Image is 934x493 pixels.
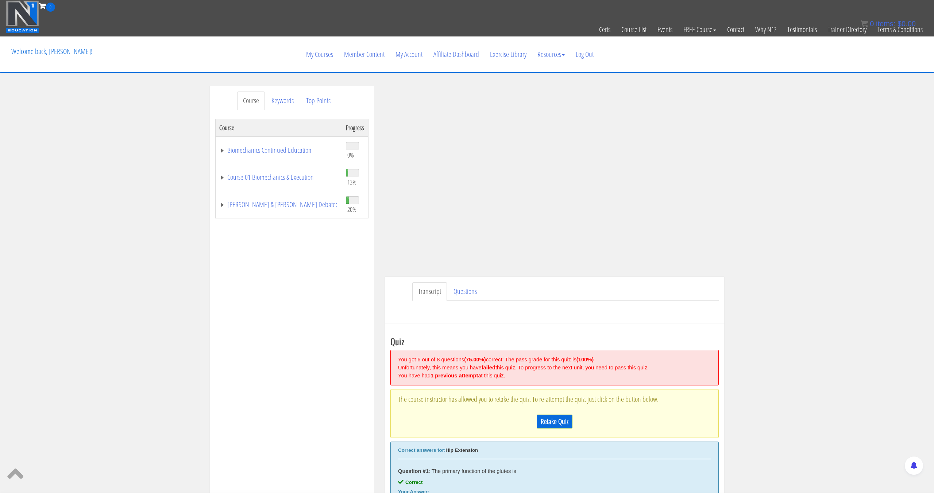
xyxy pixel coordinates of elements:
[485,37,532,72] a: Exercise Library
[398,356,707,364] div: You got 6 out of 8 questions correct! The pass grade for this quiz is
[6,0,39,33] img: n1-education
[219,201,339,208] a: [PERSON_NAME] & [PERSON_NAME] Debate:
[390,337,719,346] h3: Quiz
[750,12,782,47] a: Why N1?
[398,447,711,453] div: Hip Extension
[6,37,98,66] p: Welcome back, [PERSON_NAME]!
[347,205,356,213] span: 20%
[216,119,343,136] th: Course
[347,178,356,186] span: 13%
[870,20,874,28] span: 0
[537,415,572,428] a: Retake Quiz
[876,20,895,28] span: items:
[872,12,928,47] a: Terms & Conditions
[398,468,429,474] strong: Question #1
[398,447,445,453] b: Correct answers for:
[266,92,300,110] a: Keywords
[861,20,916,28] a: 0 items: $0.00
[822,12,872,47] a: Trainer Directory
[678,12,722,47] a: FREE Course
[398,480,711,485] div: Correct
[652,12,678,47] a: Events
[782,12,822,47] a: Testimonials
[898,20,902,28] span: $
[398,395,711,404] p: The course instructor has allowed you to retake the quiz. To re-attempt the quiz, just click on t...
[398,468,711,474] div: : The primary function of the glutes is
[428,37,485,72] a: Affiliate Dashboard
[898,20,916,28] bdi: 0.00
[532,37,570,72] a: Resources
[398,372,707,380] div: You have had at this quiz.
[219,174,339,181] a: Course 01 Biomechanics & Execution
[722,12,750,47] a: Contact
[431,373,478,379] strong: 1 previous attempt
[398,364,707,372] div: Unfortunately, this means you have this quiz. To progress to the next unit, you need to pass this...
[342,119,368,136] th: Progress
[39,1,55,11] a: 0
[339,37,390,72] a: Member Content
[219,147,339,154] a: Biomechanics Continued Education
[412,282,447,301] a: Transcript
[347,151,354,159] span: 0%
[594,12,616,47] a: Certs
[300,92,336,110] a: Top Points
[237,92,265,110] a: Course
[448,282,483,301] a: Questions
[576,357,594,362] strong: (100%)
[464,357,486,362] strong: (75.00%)
[390,37,428,72] a: My Account
[861,20,868,27] img: icon11.png
[482,365,495,370] strong: failed
[616,12,652,47] a: Course List
[46,3,55,12] span: 0
[570,37,599,72] a: Log Out
[301,37,339,72] a: My Courses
